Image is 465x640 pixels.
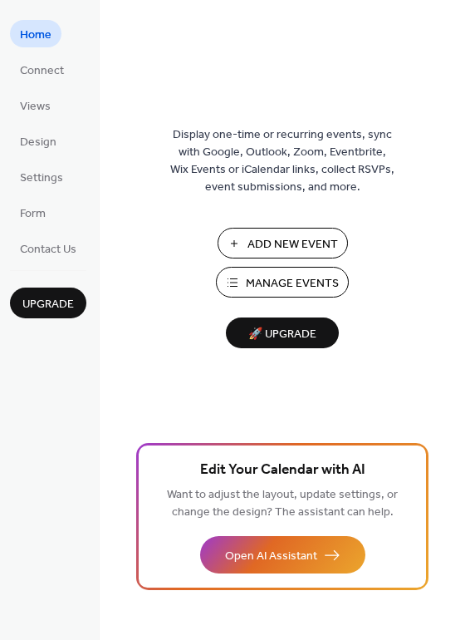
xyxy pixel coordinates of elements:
[200,459,365,482] span: Edit Your Calendar with AI
[20,205,46,223] span: Form
[246,275,339,293] span: Manage Events
[226,318,339,348] button: 🚀 Upgrade
[20,98,51,116] span: Views
[22,296,74,313] span: Upgrade
[236,323,329,346] span: 🚀 Upgrade
[20,241,76,258] span: Contact Us
[10,91,61,119] a: Views
[10,234,86,262] a: Contact Us
[167,484,398,524] span: Want to adjust the layout, update settings, or change the design? The assistant can help.
[10,20,61,47] a: Home
[200,536,365,574] button: Open AI Assistant
[10,288,86,318] button: Upgrade
[10,127,66,155] a: Design
[225,548,317,565] span: Open AI Assistant
[20,170,63,187] span: Settings
[247,236,338,254] span: Add New Event
[10,163,73,190] a: Settings
[10,199,56,226] a: Form
[20,134,56,151] span: Design
[218,228,348,258] button: Add New Event
[20,62,64,80] span: Connect
[216,267,349,298] button: Manage Events
[10,56,74,83] a: Connect
[20,27,51,44] span: Home
[170,126,394,196] span: Display one-time or recurring events, sync with Google, Outlook, Zoom, Eventbrite, Wix Events or ...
